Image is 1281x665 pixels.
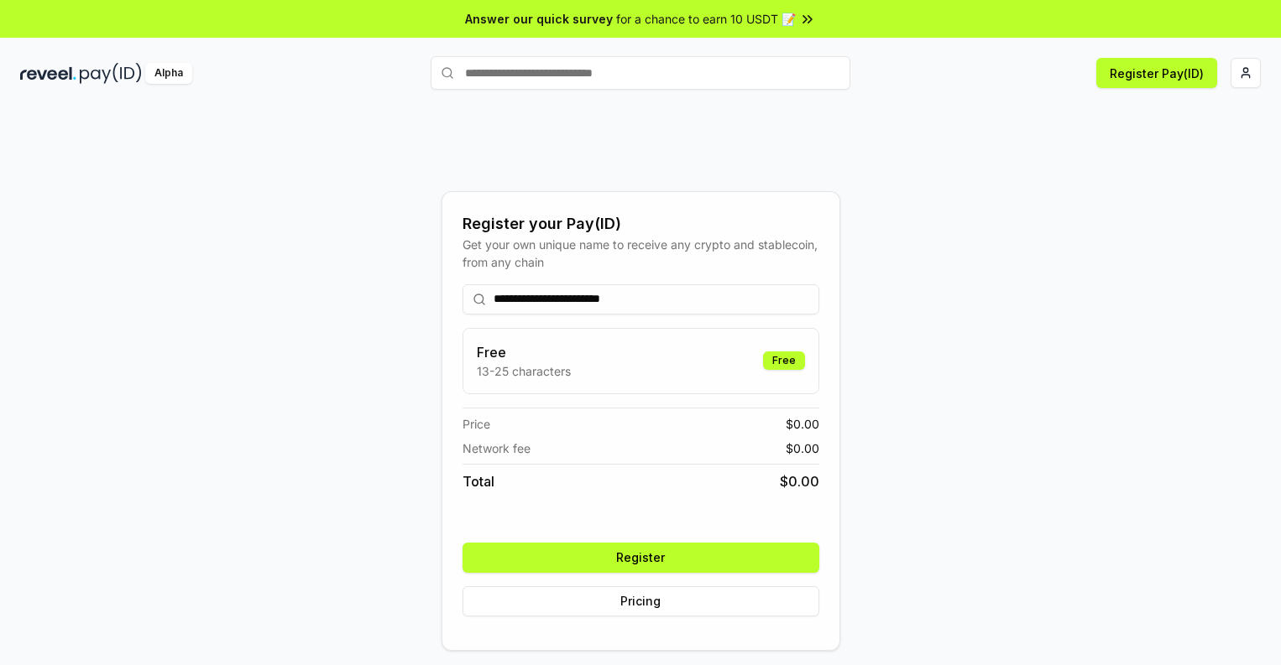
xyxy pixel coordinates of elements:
[465,10,613,28] span: Answer our quick survey
[80,63,142,84] img: pay_id
[1096,58,1217,88] button: Register Pay(ID)
[463,415,490,433] span: Price
[786,439,819,457] span: $ 0.00
[477,362,571,380] p: 13-25 characters
[463,212,819,236] div: Register your Pay(ID)
[786,415,819,433] span: $ 0.00
[463,439,531,457] span: Network fee
[463,543,819,573] button: Register
[463,586,819,616] button: Pricing
[763,351,805,370] div: Free
[616,10,796,28] span: for a chance to earn 10 USDT 📝
[477,342,571,362] h3: Free
[145,63,192,84] div: Alpha
[463,471,494,491] span: Total
[20,63,76,84] img: reveel_dark
[463,236,819,271] div: Get your own unique name to receive any crypto and stablecoin, from any chain
[780,471,819,491] span: $ 0.00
